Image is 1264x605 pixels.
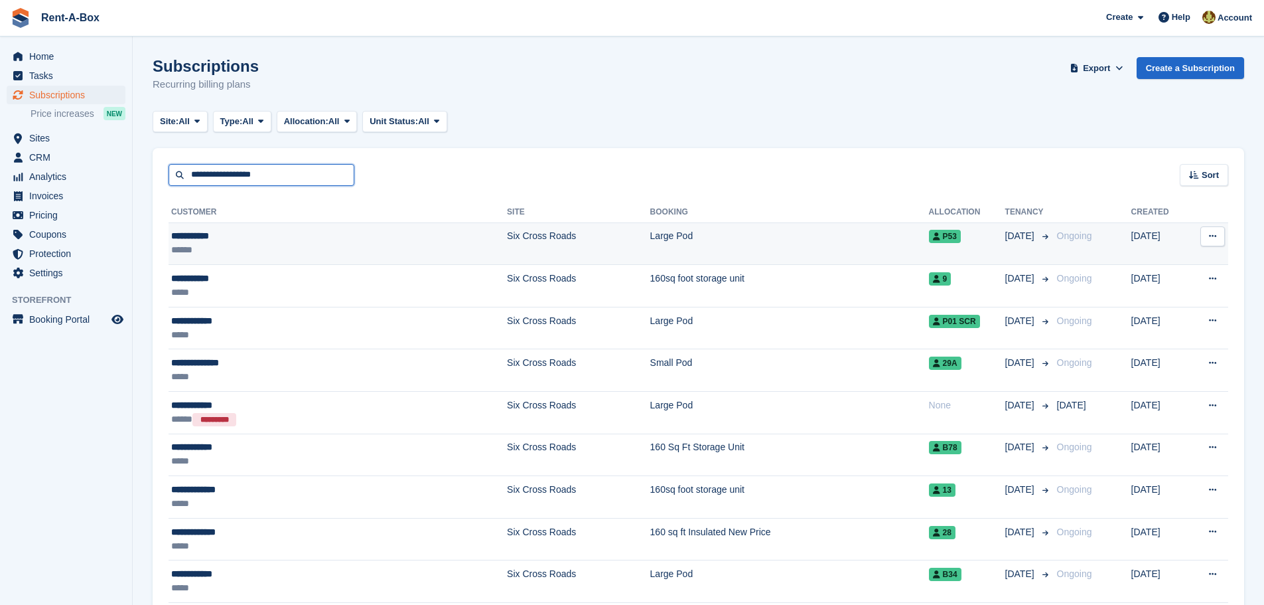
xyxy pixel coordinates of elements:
[29,244,109,263] span: Protection
[1057,527,1092,537] span: Ongoing
[29,86,109,104] span: Subscriptions
[650,222,929,265] td: Large Pod
[929,398,1005,412] div: None
[7,187,125,205] a: menu
[650,265,929,307] td: 160sq foot storage unit
[7,66,125,85] a: menu
[507,202,650,223] th: Site
[507,434,650,476] td: Six Cross Roads
[362,111,447,133] button: Unit Status: All
[153,57,259,75] h1: Subscriptions
[1131,265,1187,307] td: [DATE]
[507,222,650,265] td: Six Cross Roads
[507,307,650,349] td: Six Cross Roads
[507,518,650,561] td: Six Cross Roads
[1202,169,1219,182] span: Sort
[1068,57,1126,79] button: Export
[29,206,109,224] span: Pricing
[507,392,650,434] td: Six Cross Roads
[507,265,650,307] td: Six Cross Roads
[7,206,125,224] a: menu
[929,202,1005,223] th: Allocation
[11,8,31,28] img: stora-icon-8386f47178a22dfd0bd8f6a31ec36ba5ce8667c1dd55bd0f319d3a0aa187defe.svg
[1131,349,1187,392] td: [DATE]
[7,167,125,186] a: menu
[1131,476,1187,519] td: [DATE]
[1137,57,1244,79] a: Create a Subscription
[1131,434,1187,476] td: [DATE]
[242,115,253,128] span: All
[1005,567,1037,581] span: [DATE]
[7,225,125,244] a: menu
[1131,202,1187,223] th: Created
[1005,229,1037,243] span: [DATE]
[29,148,109,167] span: CRM
[169,202,507,223] th: Customer
[650,202,929,223] th: Booking
[284,115,328,128] span: Allocation:
[104,107,125,120] div: NEW
[213,111,271,133] button: Type: All
[1005,272,1037,286] span: [DATE]
[929,483,955,497] span: 13
[1131,518,1187,561] td: [DATE]
[7,47,125,66] a: menu
[12,294,132,307] span: Storefront
[650,349,929,392] td: Small Pod
[7,244,125,263] a: menu
[929,526,955,539] span: 28
[929,357,961,370] span: 29A
[650,392,929,434] td: Large Pod
[650,476,929,519] td: 160sq foot storage unit
[277,111,358,133] button: Allocation: All
[929,272,951,286] span: 9
[29,187,109,205] span: Invoices
[650,307,929,349] td: Large Pod
[29,310,109,329] span: Booking Portal
[109,311,125,327] a: Preview store
[29,66,109,85] span: Tasks
[507,476,650,519] td: Six Cross Roads
[1057,315,1092,326] span: Ongoing
[7,148,125,167] a: menu
[1057,442,1092,452] span: Ongoing
[1005,202,1052,223] th: Tenancy
[1057,568,1092,579] span: Ongoing
[1106,11,1133,24] span: Create
[1005,525,1037,539] span: [DATE]
[507,349,650,392] td: Six Cross Roads
[650,518,929,561] td: 160 sq ft Insulated New Price
[7,310,125,329] a: menu
[929,230,961,243] span: P53
[178,115,190,128] span: All
[1005,483,1037,497] span: [DATE]
[7,129,125,147] a: menu
[36,7,105,29] a: Rent-A-Box
[1172,11,1190,24] span: Help
[29,264,109,282] span: Settings
[29,225,109,244] span: Coupons
[153,77,259,92] p: Recurring billing plans
[328,115,340,128] span: All
[1131,222,1187,265] td: [DATE]
[1057,400,1086,410] span: [DATE]
[1005,398,1037,412] span: [DATE]
[1202,11,1216,24] img: Mairead Collins
[1218,11,1252,25] span: Account
[650,561,929,603] td: Large Pod
[29,167,109,186] span: Analytics
[370,115,418,128] span: Unit Status:
[31,108,94,120] span: Price increases
[29,129,109,147] span: Sites
[1131,561,1187,603] td: [DATE]
[1131,392,1187,434] td: [DATE]
[929,315,980,328] span: P01 SCR
[7,264,125,282] a: menu
[650,434,929,476] td: 160 Sq Ft Storage Unit
[1057,357,1092,368] span: Ongoing
[418,115,429,128] span: All
[153,111,208,133] button: Site: All
[31,106,125,121] a: Price increases NEW
[1057,484,1092,495] span: Ongoing
[160,115,178,128] span: Site:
